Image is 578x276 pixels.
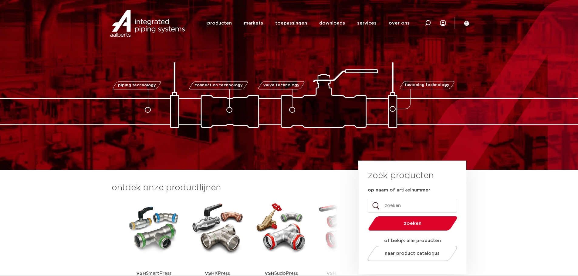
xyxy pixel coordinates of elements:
[366,216,460,231] button: zoeken
[136,271,146,276] strong: VSH
[112,182,338,194] h3: ontdek onze productlijnen
[384,221,442,226] span: zoeken
[275,12,307,35] a: toepassingen
[368,187,430,193] label: op naam of artikelnummer
[405,83,449,87] span: fastening technology
[385,251,440,256] span: naar product catalogus
[194,83,242,87] span: connection technology
[319,12,345,35] a: downloads
[265,271,274,276] strong: VSH
[118,83,156,87] span: piping technology
[368,199,457,213] input: zoeken
[205,271,215,276] strong: VSH
[207,12,410,35] nav: Menu
[357,12,377,35] a: services
[384,238,441,243] strong: of bekijk alle producten
[263,83,299,87] span: valve technology
[326,271,336,276] strong: VSH
[244,12,263,35] a: markets
[207,12,232,35] a: producten
[366,246,459,261] a: naar product catalogus
[368,170,434,182] h3: zoek producten
[389,12,410,35] a: over ons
